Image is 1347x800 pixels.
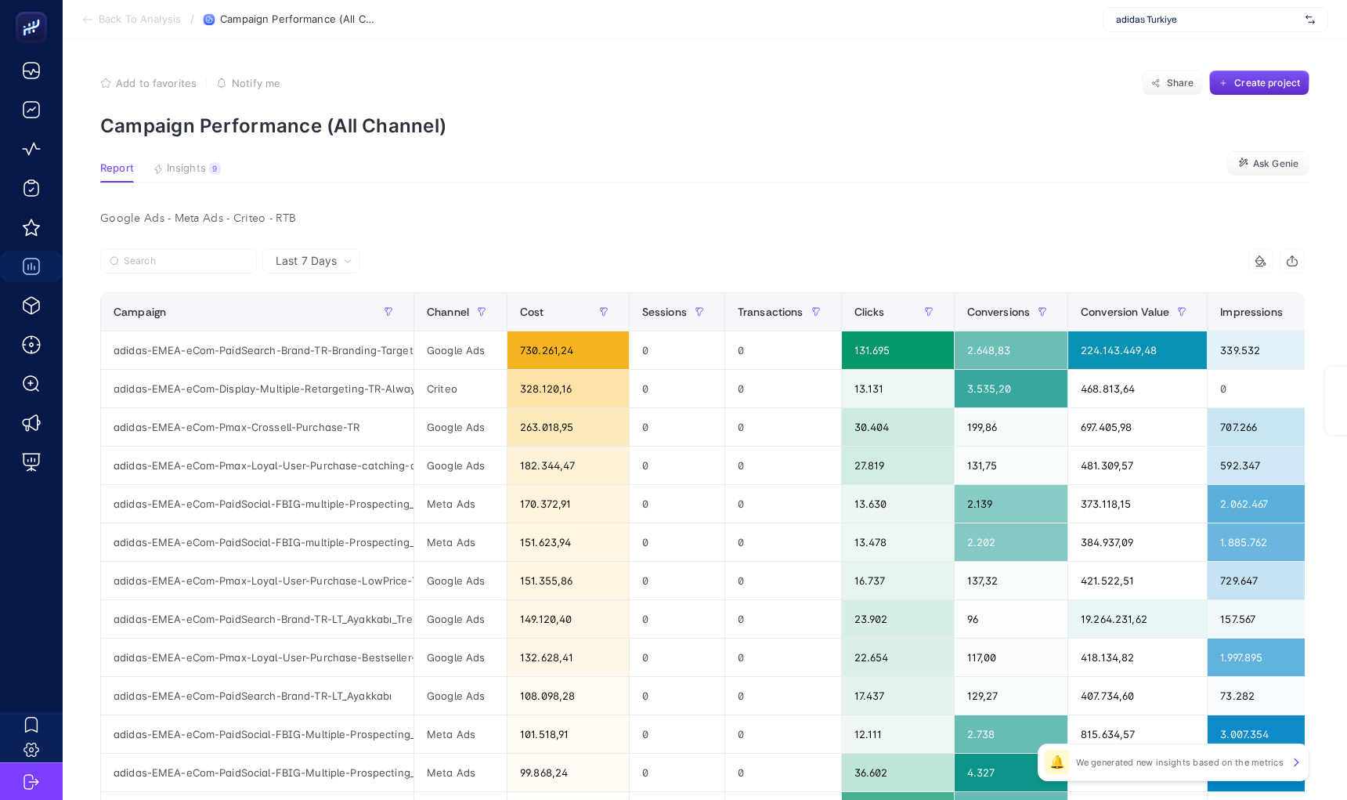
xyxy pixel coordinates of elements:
[1068,447,1207,484] div: 481.309,57
[1208,677,1334,715] div: 73.282
[642,306,687,318] span: Sessions
[414,715,507,753] div: Meta Ads
[101,754,413,791] div: adidas-EMEA-eCom-PaidSocial-FBIG-Multiple-Prospecting_NA-TR-BackToSchoolFW25-DPA-2508
[216,77,280,89] button: Notify me
[1045,750,1070,775] div: 🔔
[124,255,247,267] input: Search
[1208,639,1334,676] div: 1.997.895
[630,562,724,599] div: 0
[507,370,629,407] div: 328.120,16
[1208,485,1334,523] div: 2.062.467
[1068,600,1207,638] div: 19.264.231,62
[100,162,134,175] span: Report
[955,715,1068,753] div: 2.738
[101,600,413,638] div: adidas-EMEA-eCom-PaidSearch-Brand-TR-LT_Ayakkabı_TrendUrunler
[630,715,724,753] div: 0
[88,208,1317,230] div: Google Ads - Meta Ads - Criteo - RTB
[842,639,954,676] div: 22.654
[414,485,507,523] div: Meta Ads
[116,77,197,89] span: Add to favorites
[630,447,724,484] div: 0
[414,370,507,407] div: Criteo
[842,408,954,446] div: 30.404
[507,562,629,599] div: 151.355,86
[1068,523,1207,561] div: 384.937,09
[842,447,954,484] div: 27.819
[955,447,1068,484] div: 131,75
[725,485,841,523] div: 0
[725,677,841,715] div: 0
[842,562,954,599] div: 16.737
[101,639,413,676] div: adidas-EMEA-eCom-Pmax-Loyal-User-Purchase-Bestseller-TR
[1234,77,1300,89] span: Create project
[507,600,629,638] div: 149.120,40
[842,485,954,523] div: 13.630
[1068,370,1207,407] div: 468.813,64
[725,370,841,407] div: 0
[1208,370,1334,407] div: 0
[414,639,507,676] div: Google Ads
[414,677,507,715] div: Google Ads
[1068,562,1207,599] div: 421.522,51
[100,77,197,89] button: Add to favorites
[1227,151,1309,176] button: Ask Genie
[1068,677,1207,715] div: 407.734,60
[276,253,337,269] span: Last 7 Days
[1068,715,1207,753] div: 815.634,57
[842,370,954,407] div: 13.131
[190,13,194,25] span: /
[507,447,629,484] div: 182.344,47
[955,639,1068,676] div: 117,00
[414,562,507,599] div: Google Ads
[955,754,1068,791] div: 4.327
[507,639,629,676] div: 132.628,41
[1208,715,1334,753] div: 3.007.354
[414,600,507,638] div: Google Ads
[1076,756,1284,769] p: We generated new insights based on the metrics
[630,677,724,715] div: 0
[725,600,841,638] div: 0
[1208,408,1334,446] div: 707.266
[955,485,1068,523] div: 2.139
[101,370,413,407] div: adidas-EMEA-eCom-Display-Multiple-Retargeting-TR-AlwaysOnAppRetargeting
[955,523,1068,561] div: 2.202
[955,370,1068,407] div: 3.535,20
[1208,562,1334,599] div: 729.647
[1209,71,1309,96] button: Create project
[1208,447,1334,484] div: 592.347
[630,331,724,369] div: 0
[1068,408,1207,446] div: 697.405,98
[725,639,841,676] div: 0
[507,331,629,369] div: 730.261,24
[100,114,1309,137] p: Campaign Performance (All Channel)
[842,523,954,561] div: 13.478
[1208,331,1334,369] div: 339.532
[725,447,841,484] div: 0
[955,600,1068,638] div: 96
[507,523,629,561] div: 151.623,94
[1142,71,1203,96] button: Share
[101,715,413,753] div: adidas-EMEA-eCom-PaidSocial-FBIG-Multiple-Prospecting_NA-TR-BackToSchoolFW25-2508
[1068,639,1207,676] div: 418.134,82
[507,677,629,715] div: 108.098,28
[842,331,954,369] div: 131.695
[507,715,629,753] div: 101.518,91
[955,331,1068,369] div: 2.648,83
[842,600,954,638] div: 23.902
[1068,331,1207,369] div: 224.143.449,48
[101,485,413,523] div: adidas-EMEA-eCom-PaidSocial-FBIG-multiple-Prospecting_NA-TR-BackToSchoolFW25-AppAndroid-2508
[842,715,954,753] div: 12.111
[725,754,841,791] div: 0
[1167,77,1194,89] span: Share
[167,162,206,175] span: Insights
[520,306,544,318] span: Cost
[414,447,507,484] div: Google Ads
[630,639,724,676] div: 0
[630,485,724,523] div: 0
[842,754,954,791] div: 36.602
[630,370,724,407] div: 0
[1068,485,1207,523] div: 373.118,15
[220,13,377,26] span: Campaign Performance (All Channel)
[101,447,413,484] div: adidas-EMEA-eCom-Pmax-Loyal-User-Purchase-catching-all-TR
[414,523,507,561] div: Meta Ads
